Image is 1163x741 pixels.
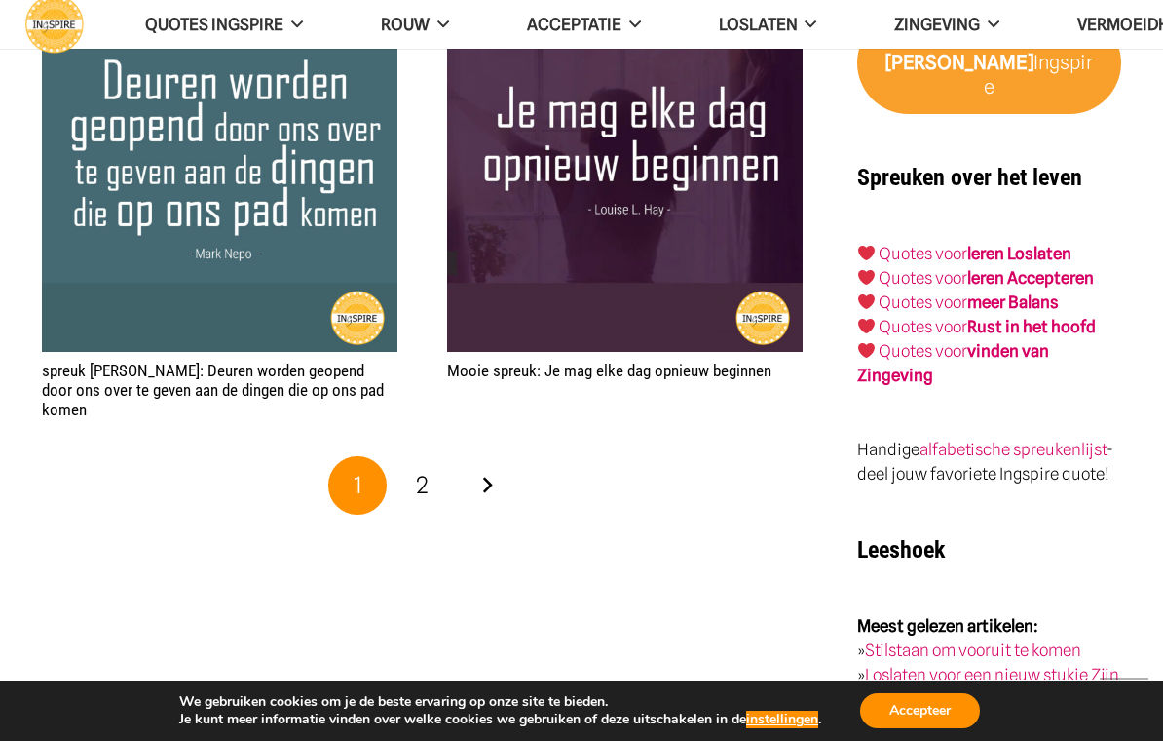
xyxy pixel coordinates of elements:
a: Quotes voor [879,268,967,288]
button: instellingen [746,711,818,728]
a: Stilstaan om vooruit te komen [865,641,1081,660]
a: Quotes voorvinden van Zingeving [857,341,1049,385]
p: Handige - deel jouw favoriete Ingspire quote! [857,438,1122,487]
span: Zingeving [894,15,980,34]
strong: Spreuken over het leven [857,164,1082,191]
p: Je kunt meer informatie vinden over welke cookies we gebruiken of deze uitschakelen in de . [179,711,821,728]
span: 2 [416,471,429,499]
a: leren Loslaten [967,244,1071,263]
button: Accepteer [860,693,980,728]
a: Mooie spreuk: Je mag elke dag opnieuw beginnen [447,361,771,380]
a: Quotes voor [879,244,967,263]
span: Acceptatie [527,15,621,34]
a: leren Accepteren [967,268,1094,288]
span: ROUW [381,15,430,34]
span: QUOTES INGSPIRE [145,15,283,34]
a: Pagina 2 [394,456,452,515]
a: Quotes van [PERSON_NAME]Ingspire [857,12,1122,115]
a: Quotes voorRust in het hoofd [879,317,1096,336]
a: Quotes voormeer Balans [879,292,1059,312]
img: ❤ [858,269,875,286]
span: 1 [354,471,362,499]
a: spreuk [PERSON_NAME]: Deuren worden geopend door ons over te geven aan de dingen die op ons pad k... [42,361,384,420]
img: ❤ [858,293,875,310]
strong: Leeshoek [857,536,945,564]
span: Loslaten [719,15,798,34]
p: We gebruiken cookies om je de beste ervaring op onze site te bieden. [179,693,821,711]
a: alfabetische spreukenlijst [919,440,1107,459]
img: ❤ [858,245,875,261]
span: Pagina 1 [328,456,387,515]
strong: Meest gelezen artikelen: [857,616,1038,636]
strong: Rust in het hoofd [967,317,1096,336]
strong: meer Balans [967,292,1059,312]
a: Terug naar top [1100,678,1148,726]
img: ❤ [858,342,875,359]
p: » » » [857,614,1122,712]
a: Loslaten voor een nieuw stukje Zijn [865,665,1119,684]
strong: van [PERSON_NAME] [885,26,1039,74]
img: ❤ [858,318,875,334]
